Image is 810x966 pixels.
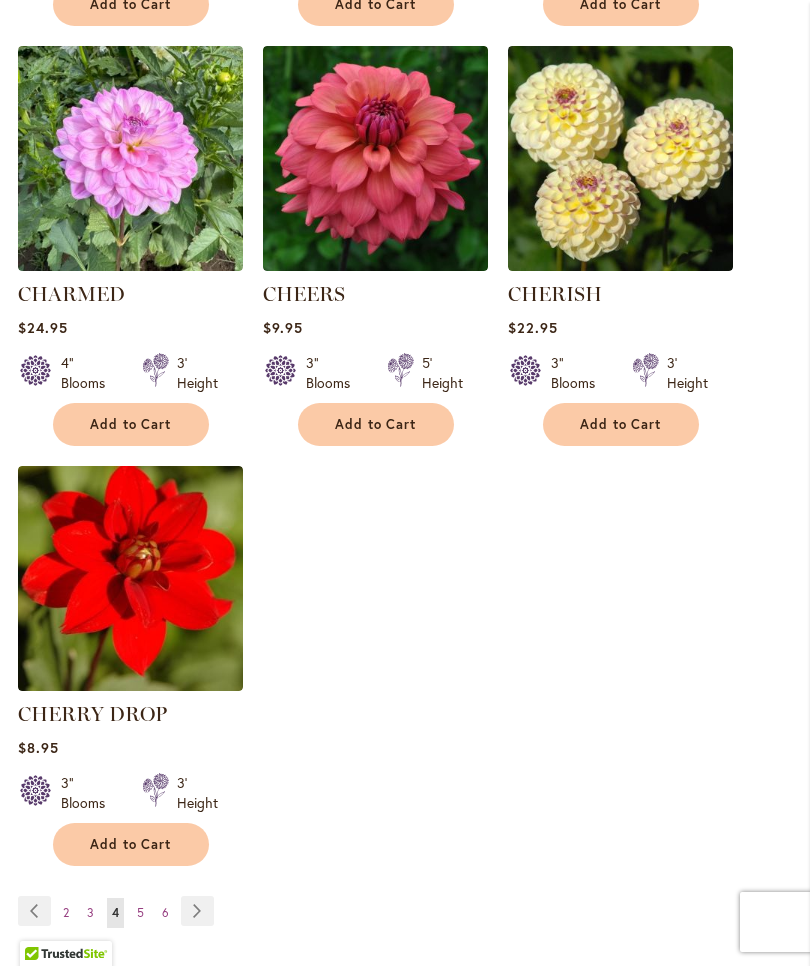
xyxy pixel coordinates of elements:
[82,898,99,928] a: 3
[580,416,662,433] span: Add to Cart
[53,403,209,446] button: Add to Cart
[508,318,558,337] span: $22.95
[18,256,243,275] a: CHARMED
[177,353,218,393] div: 3' Height
[18,46,243,271] img: CHARMED
[263,256,488,275] a: CHEERS
[15,895,71,951] iframe: Launch Accessibility Center
[87,905,94,920] span: 3
[90,416,172,433] span: Add to Cart
[551,353,608,393] div: 3" Blooms
[162,905,169,920] span: 6
[667,353,708,393] div: 3' Height
[263,318,303,337] span: $9.95
[263,46,488,271] img: CHEERS
[306,353,363,393] div: 3" Blooms
[112,905,119,920] span: 4
[18,318,68,337] span: $24.95
[18,702,167,726] a: CHERRY DROP
[298,403,454,446] button: Add to Cart
[422,353,463,393] div: 5' Height
[18,282,125,306] a: CHARMED
[508,256,733,275] a: CHERISH
[508,46,733,271] img: CHERISH
[132,898,149,928] a: 5
[18,738,59,757] span: $8.95
[53,823,209,866] button: Add to Cart
[508,282,602,306] a: CHERISH
[335,416,417,433] span: Add to Cart
[61,773,118,813] div: 3" Blooms
[18,676,243,695] a: CHERRY DROP
[263,282,345,306] a: CHEERS
[61,353,118,393] div: 4" Blooms
[137,905,144,920] span: 5
[18,466,243,691] img: CHERRY DROP
[543,403,699,446] button: Add to Cart
[157,898,174,928] a: 6
[177,773,218,813] div: 3' Height
[90,836,172,853] span: Add to Cart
